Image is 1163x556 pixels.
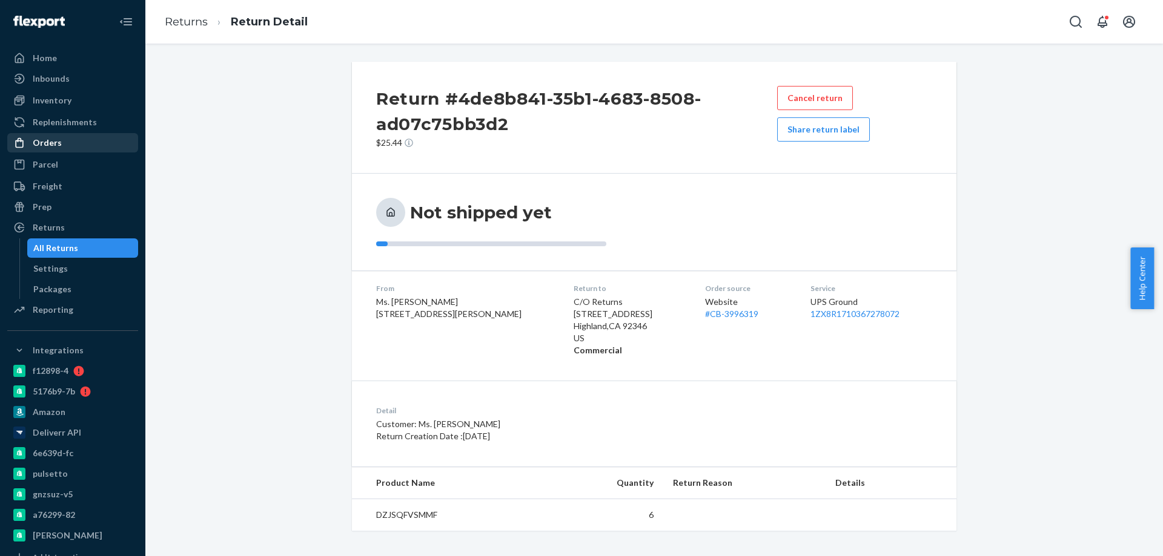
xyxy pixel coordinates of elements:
a: All Returns [27,238,139,258]
a: Prep [7,197,138,217]
div: a76299-82 [33,509,75,521]
div: Inbounds [33,73,70,85]
div: Orders [33,137,62,149]
div: pulsetto [33,468,68,480]
div: Packages [33,283,71,295]
dt: Service [810,283,932,293]
p: Customer: Ms. [PERSON_NAME] [376,418,717,430]
div: Prep [33,201,51,213]
button: Integrations [7,341,138,360]
dt: Order source [705,283,791,293]
th: Product Name [352,467,548,499]
a: Freight [7,177,138,196]
a: Reporting [7,300,138,319]
button: Open notifications [1090,10,1115,34]
a: Settings [27,259,139,278]
p: Return Creation Date : [DATE] [376,430,717,442]
span: UPS Ground [810,296,858,307]
div: Freight [33,180,62,192]
div: All Returns [33,242,78,254]
strong: Commercial [574,345,622,355]
p: Highland , CA 92346 [574,320,685,332]
a: Returns [7,218,138,237]
a: Packages [27,280,139,299]
button: Close Navigation [114,10,138,34]
div: Home [33,52,57,64]
p: $25.44 [376,137,777,149]
a: Replenishments [7,113,138,132]
ol: breadcrumbs [155,4,317,40]
div: gnzsuz-v5 [33,488,73,500]
a: Deliverr API [7,423,138,442]
th: Details [826,467,956,499]
div: Deliverr API [33,427,81,439]
dt: From [376,283,554,293]
button: Cancel return [777,86,853,110]
a: Inventory [7,91,138,110]
a: #CB-3996319 [705,309,758,319]
h3: Not shipped yet [410,201,552,223]
dt: Detail [376,405,717,416]
div: Website [705,296,791,320]
div: Reporting [33,304,73,316]
div: 6e639d-fc [33,447,73,459]
div: Settings [33,263,68,275]
a: f12898-4 [7,361,138,381]
button: Open Search Box [1064,10,1088,34]
div: Replenishments [33,116,97,128]
th: Return Reason [663,467,826,499]
a: a76299-82 [7,505,138,525]
a: Returns [165,15,208,28]
a: 5176b9-7b [7,382,138,401]
a: Home [7,48,138,68]
a: pulsetto [7,464,138,483]
td: 6 [548,499,663,531]
div: Returns [33,221,65,234]
a: Inbounds [7,69,138,88]
a: gnzsuz-v5 [7,485,138,504]
a: Orders [7,133,138,152]
span: Ms. [PERSON_NAME] [STREET_ADDRESS][PERSON_NAME] [376,296,522,319]
button: Help Center [1130,247,1154,309]
div: 5176b9-7b [33,385,75,397]
h2: Return #4de8b841-35b1-4683-8508-ad07c75bb3d2 [376,86,777,137]
a: Return Detail [231,15,308,28]
div: Parcel [33,159,58,171]
button: Share return label [777,117,870,142]
a: 6e639d-fc [7,443,138,463]
th: Quantity [548,467,663,499]
p: [STREET_ADDRESS] [574,308,685,320]
button: Open account menu [1117,10,1141,34]
div: Integrations [33,344,84,356]
a: [PERSON_NAME] [7,526,138,545]
a: Parcel [7,155,138,174]
img: Flexport logo [13,16,65,28]
p: C/O Returns [574,296,685,308]
a: 1ZX8R1710367278072 [810,309,900,319]
p: DZJSQFVSMMF [376,509,538,521]
div: Inventory [33,94,71,106]
p: US [574,332,685,344]
div: [PERSON_NAME] [33,529,102,541]
a: Amazon [7,402,138,422]
dt: Return to [574,283,685,293]
div: f12898-4 [33,365,68,377]
div: Amazon [33,406,65,418]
